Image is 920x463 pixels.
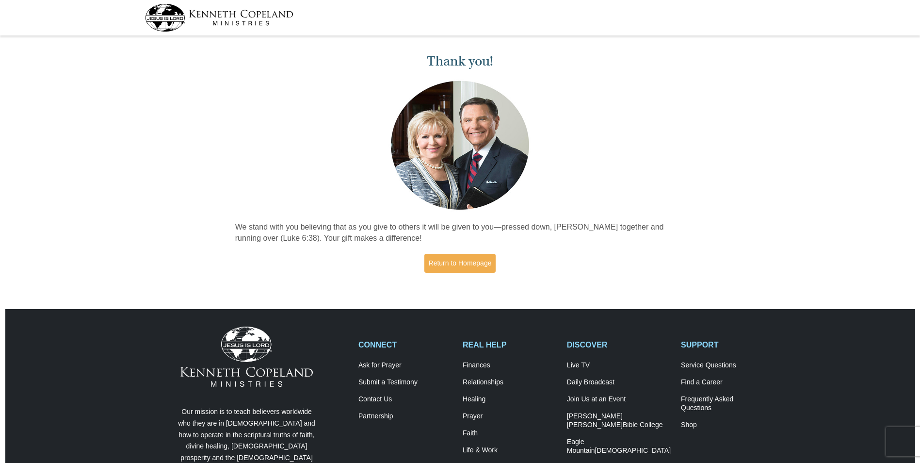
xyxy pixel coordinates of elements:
[358,395,452,404] a: Contact Us
[681,378,775,387] a: Find a Career
[463,378,557,387] a: Relationships
[681,421,775,430] a: Shop
[567,378,671,387] a: Daily Broadcast
[567,395,671,404] a: Join Us at an Event
[567,438,671,455] a: Eagle Mountain[DEMOGRAPHIC_DATA]
[567,361,671,370] a: Live TV
[463,446,557,455] a: Life & Work
[235,53,685,69] h1: Thank you!
[235,222,685,244] p: We stand with you believing that as you give to others it will be given to you—pressed down, [PER...
[463,412,557,421] a: Prayer
[463,361,557,370] a: Finances
[623,421,663,429] span: Bible College
[681,395,775,413] a: Frequently AskedQuestions
[358,378,452,387] a: Submit a Testimony
[681,361,775,370] a: Service Questions
[567,412,671,430] a: [PERSON_NAME] [PERSON_NAME]Bible College
[358,412,452,421] a: Partnership
[145,4,293,32] img: kcm-header-logo.svg
[595,446,671,454] span: [DEMOGRAPHIC_DATA]
[463,395,557,404] a: Healing
[358,361,452,370] a: Ask for Prayer
[463,340,557,349] h2: REAL HELP
[567,340,671,349] h2: DISCOVER
[681,340,775,349] h2: SUPPORT
[388,79,532,212] img: Kenneth and Gloria
[180,327,313,387] img: Kenneth Copeland Ministries
[358,340,452,349] h2: CONNECT
[463,429,557,438] a: Faith
[424,254,496,273] a: Return to Homepage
